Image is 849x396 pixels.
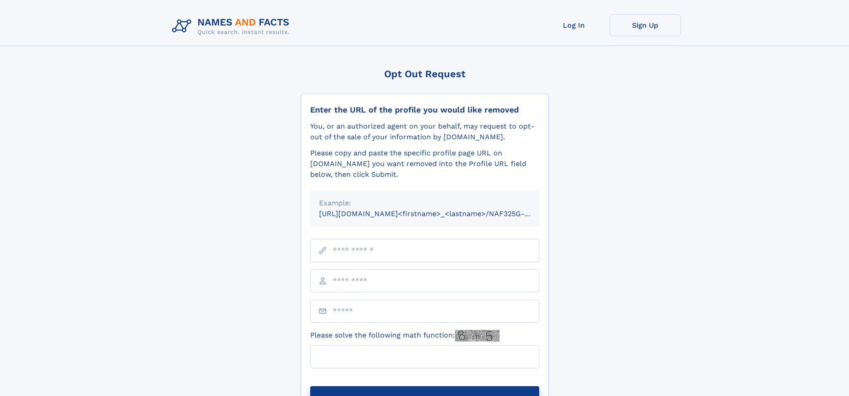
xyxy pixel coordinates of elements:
[310,121,539,142] div: You, or an authorized agent on your behalf, may request to opt-out of the sale of your informatio...
[538,14,610,36] a: Log In
[610,14,681,36] a: Sign Up
[168,14,297,38] img: Logo Names and Facts
[319,198,530,208] div: Example:
[310,330,500,342] label: Please solve the following math function:
[301,68,549,79] div: Opt Out Request
[319,209,556,218] small: [URL][DOMAIN_NAME]<firstname>_<lastname>/NAF325G-xxxxxxxx
[310,148,539,180] div: Please copy and paste the specific profile page URL on [DOMAIN_NAME] you want removed into the Pr...
[310,105,539,115] div: Enter the URL of the profile you would like removed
